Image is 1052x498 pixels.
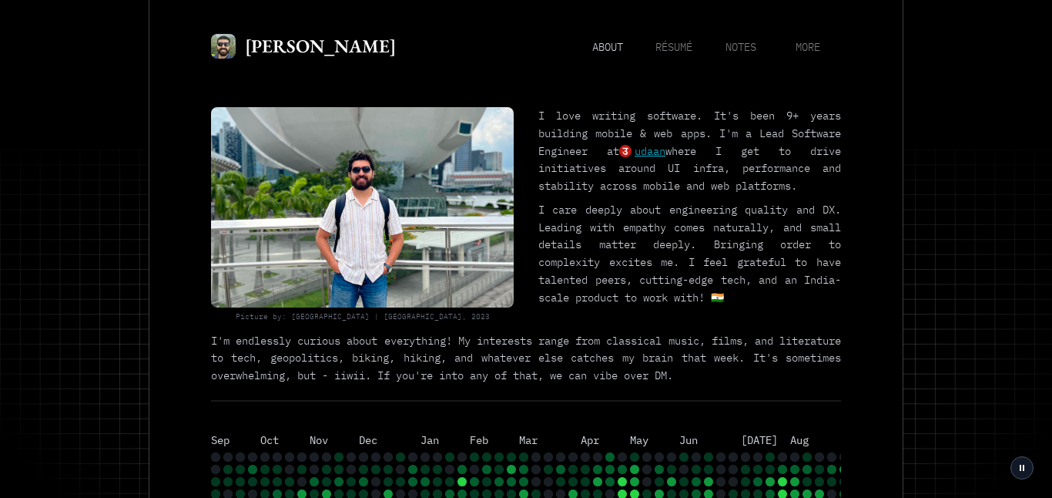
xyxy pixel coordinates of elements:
[538,107,841,195] p: I love writing software. It's been 9+ years building mobile & web apps. I'm a Lead Software Engin...
[211,311,514,323] p: Picture by: [GEOGRAPHIC_DATA] | [GEOGRAPHIC_DATA], 2023
[592,40,623,56] span: about
[619,145,632,157] img: udaan logo
[1010,456,1034,479] button: Pause grid animation
[470,433,488,447] text: Feb
[420,433,439,447] text: Jan
[211,31,396,61] a: Mihir Karandikar[PERSON_NAME]
[655,40,692,56] span: résumé
[538,201,841,307] p: I care deeply about engineering quality and DX. Leading with empathy comes naturally, and small d...
[725,40,756,56] span: notes
[211,34,236,59] img: Mihir Karandikar
[796,40,820,56] span: more
[310,433,328,447] text: Nov
[211,332,841,385] p: I'm endlessly curious about everything! My interests range from classical music, films, and liter...
[619,143,665,160] a: udaan
[630,433,648,447] text: May
[574,37,841,56] nav: Main navigation
[211,433,229,447] text: Sep
[679,433,698,447] text: Jun
[245,31,396,61] h2: [PERSON_NAME]
[581,433,599,447] text: Apr
[741,433,778,447] text: [DATE]
[260,433,279,447] text: Oct
[790,433,809,447] text: Aug
[519,433,538,447] text: Mar
[359,433,377,447] text: Dec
